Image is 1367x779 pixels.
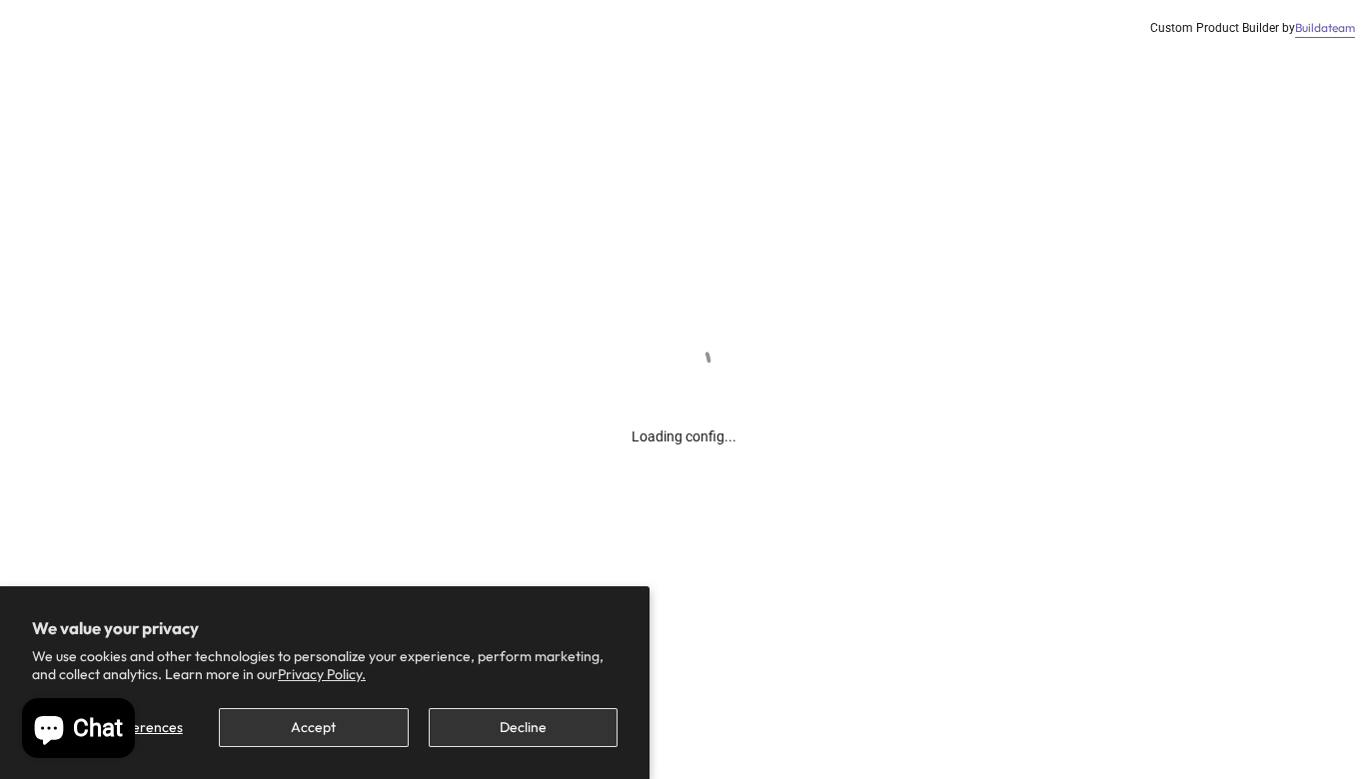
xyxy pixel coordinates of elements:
a: Privacy Policy. [278,665,366,683]
div: Custom Product Builder by [1150,20,1355,37]
h2: We value your privacy [32,618,618,638]
p: We use cookies and other technologies to personalize your experience, perform marketing, and coll... [32,647,618,683]
button: Decline [429,708,618,747]
inbox-online-store-chat: Shopify online store chat [16,698,141,763]
button: Accept [219,708,408,747]
div: Loading config... [632,395,736,447]
a: Buildateam [1295,20,1355,37]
